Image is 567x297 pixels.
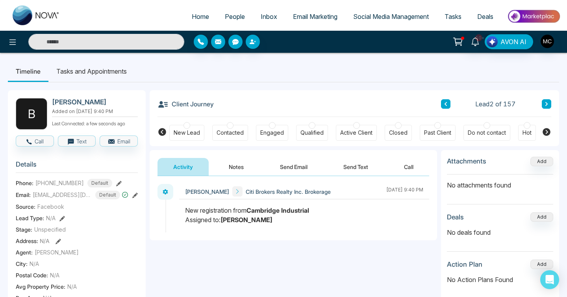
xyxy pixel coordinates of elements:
[487,36,498,47] img: Lead Flow
[16,225,32,234] span: Stage:
[35,179,84,187] span: [PHONE_NUMBER]
[157,98,214,110] h3: Client Journey
[468,129,506,137] div: Do not contact
[16,271,48,279] span: Postal Code :
[530,158,553,164] span: Add
[16,191,31,199] span: Email:
[475,99,515,109] span: Lead 2 of 157
[37,202,64,211] span: Facebook
[40,238,50,244] span: N/A
[87,179,112,187] span: Default
[447,174,553,190] p: No attachments found
[293,13,337,20] span: Email Marketing
[16,282,65,291] span: Avg Property Price :
[8,61,48,82] li: Timeline
[253,9,285,24] a: Inbox
[16,214,44,222] span: Lead Type:
[34,225,66,234] span: Unspecified
[157,158,209,176] button: Activity
[217,129,244,137] div: Contacted
[16,136,54,147] button: Call
[174,129,200,137] div: New Lead
[225,13,245,20] span: People
[67,282,77,291] span: N/A
[447,157,486,165] h3: Attachments
[264,158,323,176] button: Send Email
[530,260,553,269] button: Add
[485,34,533,49] button: AVON AI
[16,160,138,173] h3: Details
[340,129,372,137] div: Active Client
[260,129,284,137] div: Engaged
[447,213,464,221] h3: Deals
[505,7,562,25] img: Market-place.gif
[52,108,138,115] p: Added on [DATE] 9:40 PM
[541,35,554,48] img: User Avatar
[437,9,469,24] a: Tasks
[100,136,138,147] button: Email
[246,187,331,196] span: Citi Brokers Realty Inc. Brokerage
[285,9,345,24] a: Email Marketing
[95,191,120,199] span: Default
[523,129,532,137] div: Hot
[477,13,493,20] span: Deals
[16,248,33,256] span: Agent:
[52,98,135,106] h2: [PERSON_NAME]
[447,260,482,268] h3: Action Plan
[300,129,324,137] div: Qualified
[192,13,209,20] span: Home
[13,6,60,25] img: Nova CRM Logo
[30,260,39,268] span: N/A
[500,37,526,46] span: AVON AI
[445,13,461,20] span: Tasks
[48,61,135,82] li: Tasks and Appointments
[52,119,138,127] p: Last Connected: a few seconds ago
[16,98,47,130] div: B
[213,158,259,176] button: Notes
[16,260,28,268] span: City :
[16,202,35,211] span: Source:
[388,158,429,176] button: Call
[58,136,96,147] button: Text
[389,129,408,137] div: Closed
[530,157,553,166] button: Add
[261,13,277,20] span: Inbox
[33,191,92,199] span: [EMAIL_ADDRESS][DOMAIN_NAME]
[530,212,553,222] button: Add
[328,158,384,176] button: Send Text
[386,186,423,197] div: [DATE] 9:40 PM
[469,9,501,24] a: Deals
[353,13,429,20] span: Social Media Management
[35,248,79,256] span: [PERSON_NAME]
[46,214,56,222] span: N/A
[217,9,253,24] a: People
[184,9,217,24] a: Home
[185,187,229,196] span: [PERSON_NAME]
[424,129,451,137] div: Past Client
[345,9,437,24] a: Social Media Management
[540,270,559,289] div: Open Intercom Messenger
[475,34,482,41] span: 10+
[447,228,553,237] p: No deals found
[447,275,553,284] p: No Action Plans Found
[466,34,485,48] a: 10+
[16,179,33,187] span: Phone:
[16,237,50,245] span: Address:
[50,271,59,279] span: N/A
